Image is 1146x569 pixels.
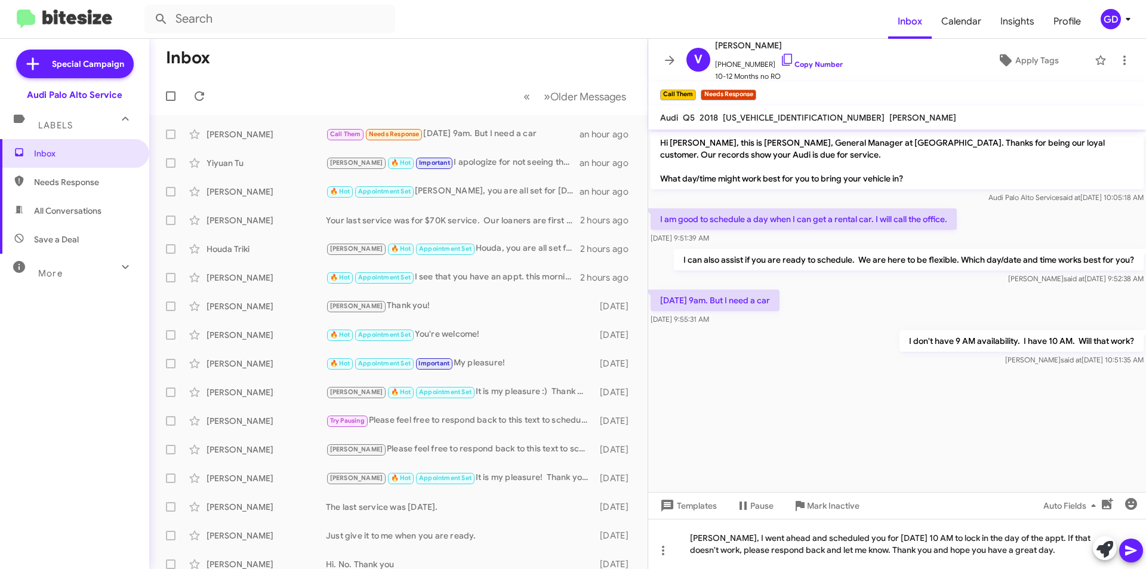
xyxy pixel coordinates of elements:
div: [PERSON_NAME] [207,272,326,284]
span: Call Them [330,130,361,138]
div: [PERSON_NAME] [207,501,326,513]
p: I don't have 9 AM availability. I have 10 AM. Will that work? [899,330,1144,352]
div: an hour ago [580,128,638,140]
div: [PERSON_NAME] [207,444,326,456]
div: [DATE] [594,358,638,370]
div: Just give it to me when you are ready. [326,530,594,542]
button: Templates [648,495,726,516]
div: [PERSON_NAME] [207,186,326,198]
span: 🔥 Hot [330,273,350,281]
span: [PERSON_NAME] [715,38,843,53]
span: Mark Inactive [807,495,860,516]
span: 🔥 Hot [330,359,350,367]
div: [PERSON_NAME] [207,472,326,484]
div: [PERSON_NAME] [207,128,326,140]
button: Pause [726,495,783,516]
div: My pleasure! [326,356,594,370]
div: It is my pleasure! Thank you. [326,471,594,485]
span: Appointment Set [358,187,411,195]
span: 🔥 Hot [330,331,350,339]
small: Call Them [660,90,696,100]
div: [DATE] [594,329,638,341]
div: [PERSON_NAME] [207,329,326,341]
span: Appointment Set [419,388,472,396]
span: Pause [750,495,774,516]
button: Auto Fields [1034,495,1110,516]
div: [PERSON_NAME] [207,214,326,226]
button: Mark Inactive [783,495,869,516]
a: Insights [991,4,1044,39]
div: [PERSON_NAME], I went ahead and scheduled you for [DATE] 10 AM to lock in the day of the appt. If... [648,519,1146,569]
span: Audi [660,112,678,123]
span: 🔥 Hot [391,474,411,482]
span: Important [418,359,449,367]
div: [PERSON_NAME] [207,530,326,542]
span: Audi Palo Alto Service [DATE] 10:05:18 AM [988,193,1144,202]
span: [PERSON_NAME] [330,159,383,167]
div: [DATE] [594,472,638,484]
div: I see that you have an appt. this morning. See you soon. [326,270,580,284]
div: Please feel free to respond back to this text to schedule or call us at [PHONE_NUMBER] when you a... [326,414,594,427]
span: Q5 [683,112,695,123]
div: Please feel free to respond back to this text to schedule or call us at [PHONE_NUMBER] when you a... [326,442,594,456]
div: You're welcome! [326,328,594,342]
span: « [523,89,530,104]
span: 2018 [700,112,718,123]
span: More [38,268,63,279]
span: [PERSON_NAME] [330,245,383,253]
div: [DATE] [594,386,638,398]
span: [DATE] 9:55:31 AM [651,315,709,324]
span: All Conversations [34,205,101,217]
div: [PERSON_NAME] [207,386,326,398]
div: Houda Triki [207,243,326,255]
a: Profile [1044,4,1090,39]
div: [DATE] [594,501,638,513]
span: Special Campaign [52,58,124,70]
span: [PERSON_NAME] [DATE] 10:51:35 AM [1005,355,1144,364]
div: Your last service was for $70K service. Our loaners are first come first serve. We are here to be... [326,214,580,226]
span: Save a Deal [34,233,79,245]
span: » [544,89,550,104]
input: Search [144,5,395,33]
div: 2 hours ago [580,272,638,284]
div: [PERSON_NAME] [207,358,326,370]
span: [PHONE_NUMBER] [715,53,843,70]
span: Appointment Set [358,359,411,367]
span: Apply Tags [1015,50,1059,71]
span: Important [419,159,450,167]
div: [DATE] [594,530,638,542]
span: Calendar [932,4,991,39]
p: Hi [PERSON_NAME], this is [PERSON_NAME], General Manager at [GEOGRAPHIC_DATA]. Thanks for being o... [651,132,1144,189]
span: Appointment Set [419,245,472,253]
span: [PERSON_NAME] [330,474,383,482]
span: Appointment Set [358,331,411,339]
div: Yiyuan Tu [207,157,326,169]
span: Older Messages [550,90,626,103]
div: [DATE] [594,415,638,427]
span: [PERSON_NAME] [330,388,383,396]
div: The last service was [DATE]. [326,501,594,513]
span: Needs Response [34,176,135,188]
span: Appointment Set [419,474,472,482]
span: Auto Fields [1043,495,1101,516]
a: Copy Number [780,60,843,69]
span: Templates [658,495,717,516]
div: 2 hours ago [580,214,638,226]
span: [PERSON_NAME] [889,112,956,123]
span: [PERSON_NAME] [330,302,383,310]
span: Inbox [888,4,932,39]
div: [PERSON_NAME] [207,300,326,312]
small: Needs Response [701,90,756,100]
div: an hour ago [580,157,638,169]
div: [PERSON_NAME], you are all set for [DATE] 9 AM. We will see you then and hope you have a wonderfu... [326,184,580,198]
div: an hour ago [580,186,638,198]
span: [DATE] 9:51:39 AM [651,233,709,242]
p: [DATE] 9am. But I need a car [651,290,780,311]
p: I am good to schedule a day when I can get a rental car. I will call the office. [651,208,957,230]
span: said at [1064,274,1085,283]
div: It is my pleasure :) Thank you. [326,385,594,399]
button: Next [537,84,633,109]
span: 🔥 Hot [330,187,350,195]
